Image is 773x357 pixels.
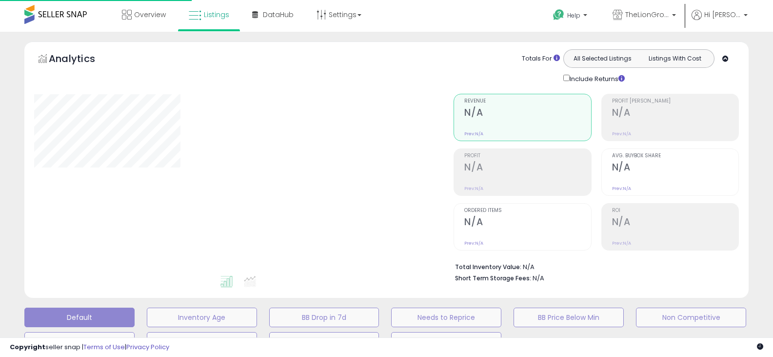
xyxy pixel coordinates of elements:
[567,11,580,20] span: Help
[612,186,631,191] small: Prev: N/A
[134,10,166,20] span: Overview
[269,332,379,352] button: Items Being Repriced
[464,131,483,137] small: Prev: N/A
[147,332,257,352] button: Selling @ Max
[533,273,544,283] span: N/A
[553,9,565,21] i: Get Help
[204,10,229,20] span: Listings
[464,162,591,175] h2: N/A
[49,52,114,68] h5: Analytics
[612,153,738,159] span: Avg. Buybox Share
[464,186,483,191] small: Prev: N/A
[566,52,639,65] button: All Selected Listings
[455,263,521,271] b: Total Inventory Value:
[391,308,501,327] button: Needs to Reprice
[692,10,748,32] a: Hi [PERSON_NAME]
[464,216,591,230] h2: N/A
[10,342,45,352] strong: Copyright
[464,153,591,159] span: Profit
[455,260,732,272] li: N/A
[612,208,738,213] span: ROI
[612,131,631,137] small: Prev: N/A
[636,308,746,327] button: Non Competitive
[147,308,257,327] button: Inventory Age
[263,10,294,20] span: DataHub
[24,308,135,327] button: Default
[612,107,738,120] h2: N/A
[612,162,738,175] h2: N/A
[625,10,669,20] span: TheLionGroup US
[391,332,501,352] button: 30 Day Decrease
[612,216,738,230] h2: N/A
[269,308,379,327] button: BB Drop in 7d
[464,208,591,213] span: Ordered Items
[514,308,624,327] button: BB Price Below Min
[464,99,591,104] span: Revenue
[704,10,741,20] span: Hi [PERSON_NAME]
[10,343,169,352] div: seller snap | |
[24,332,135,352] button: Top Sellers
[126,342,169,352] a: Privacy Policy
[464,240,483,246] small: Prev: N/A
[612,240,631,246] small: Prev: N/A
[556,73,636,84] div: Include Returns
[455,274,531,282] b: Short Term Storage Fees:
[464,107,591,120] h2: N/A
[612,99,738,104] span: Profit [PERSON_NAME]
[638,52,711,65] button: Listings With Cost
[522,54,560,63] div: Totals For
[83,342,125,352] a: Terms of Use
[545,1,597,32] a: Help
